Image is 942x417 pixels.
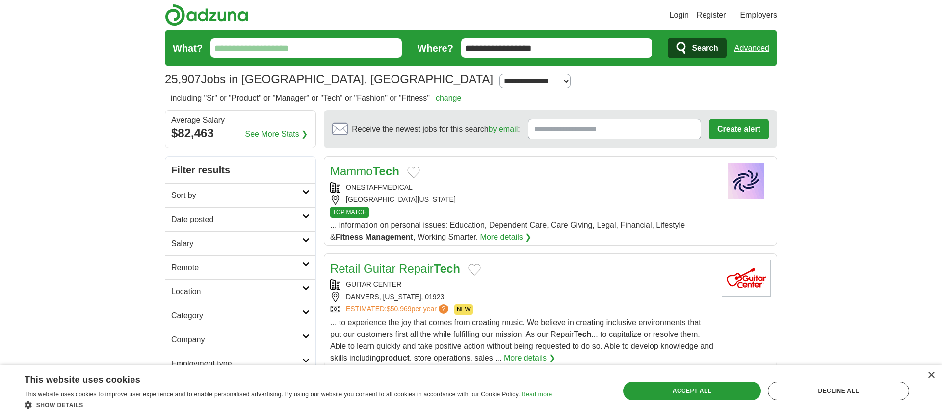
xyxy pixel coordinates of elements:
[171,310,302,322] h2: Category
[436,94,462,102] a: change
[171,190,302,201] h2: Sort by
[407,167,420,178] button: Add to favorite jobs
[692,38,718,58] span: Search
[165,70,201,88] span: 25,907
[165,328,315,352] a: Company
[330,318,713,362] span: ... to experience the joy that comes from creating music. We believe in creating inclusive enviro...
[434,262,460,275] strong: Tech
[734,38,769,58] a: Advanced
[740,9,777,21] a: Employers
[330,262,460,275] a: Retail Guitar RepairTech
[418,41,453,56] label: Where?
[165,4,248,26] img: Adzuna logo
[25,391,520,398] span: This website uses cookies to improve user experience and to enable personalised advertising. By u...
[330,207,369,218] span: TOP MATCH
[165,279,315,304] a: Location
[330,165,399,178] a: MammoTech
[330,195,714,205] div: [GEOGRAPHIC_DATA][US_STATE]
[373,165,399,178] strong: Tech
[352,123,520,135] span: Receive the newest jobs for this search :
[346,304,450,315] a: ESTIMATED:$50,969per year?
[165,231,315,255] a: Salary
[36,402,83,409] span: Show details
[171,238,302,250] h2: Salary
[330,292,714,302] div: DANVERS, [US_STATE], 01923
[171,124,310,142] div: $82,463
[245,128,308,140] a: See More Stats ❯
[768,382,909,400] div: Decline all
[171,334,302,346] h2: Company
[165,255,315,279] a: Remote
[171,92,461,104] h2: including "Sr" or "Product" or "Manager" or "Tech" or "Fashion" or "Fitness"
[722,163,771,199] img: Company logo
[165,157,315,183] h2: Filter results
[171,286,302,298] h2: Location
[330,182,714,193] div: ONESTAFFMEDICAL
[336,233,363,241] strong: Fitness
[722,260,771,297] img: Guitar Center logo
[365,233,413,241] strong: Management
[330,221,685,241] span: ... information on personal issues: Education, Dependent Care, Care Giving, Legal, Financial, Lif...
[623,382,761,400] div: Accept all
[480,231,532,243] a: More details ❯
[171,358,302,370] h2: Employment type
[439,304,448,314] span: ?
[165,352,315,376] a: Employment type
[697,9,726,21] a: Register
[25,371,527,386] div: This website uses cookies
[173,41,203,56] label: What?
[670,9,689,21] a: Login
[171,262,302,274] h2: Remote
[927,372,935,379] div: Close
[165,207,315,231] a: Date posted
[165,183,315,207] a: Sort by
[165,72,493,85] h1: Jobs in [GEOGRAPHIC_DATA], [GEOGRAPHIC_DATA]
[454,304,473,315] span: NEW
[171,116,310,124] div: Average Salary
[25,400,552,410] div: Show details
[668,38,726,58] button: Search
[504,352,555,364] a: More details ❯
[171,214,302,225] h2: Date posted
[489,125,518,133] a: by email
[468,264,481,276] button: Add to favorite jobs
[522,391,552,398] a: Read more, opens a new window
[165,304,315,328] a: Category
[387,305,412,313] span: $50,969
[709,119,769,139] button: Create alert
[574,330,591,338] strong: Tech
[380,354,410,362] strong: product
[346,280,401,288] a: GUITAR CENTER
